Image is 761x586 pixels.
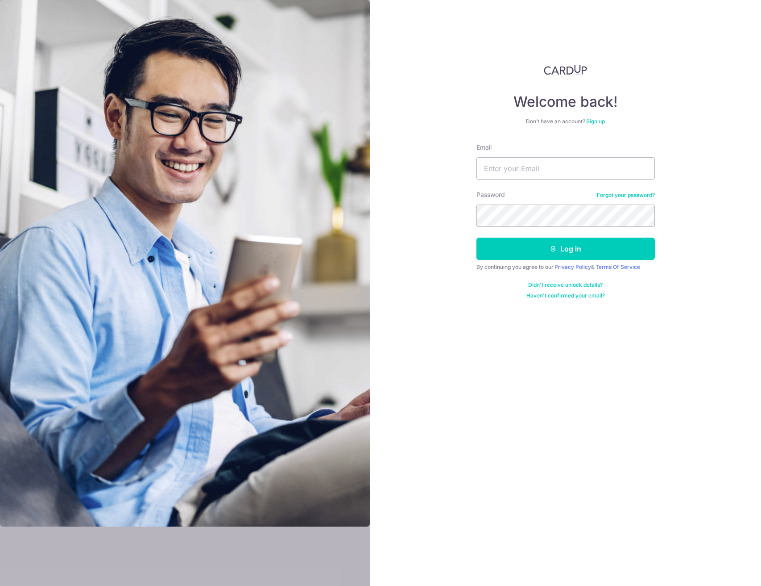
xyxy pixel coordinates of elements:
[476,157,655,180] input: Enter your Email
[554,264,591,270] a: Privacy Policy
[476,93,655,111] h4: Welcome back!
[476,238,655,260] button: Log in
[476,264,655,271] div: By continuing you agree to our &
[596,264,640,270] a: Terms Of Service
[544,64,587,75] img: CardUp Logo
[526,292,605,299] a: Haven't confirmed your email?
[597,192,655,199] a: Forgot your password?
[476,190,505,199] label: Password
[586,118,605,125] a: Sign up
[476,143,492,152] label: Email
[476,118,655,125] div: Don’t have an account?
[528,281,603,289] a: Didn't receive unlock details?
